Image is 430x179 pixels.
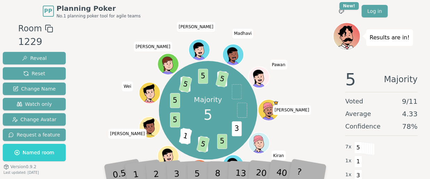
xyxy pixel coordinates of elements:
button: Change Name [3,83,66,95]
span: Patrick is the host [273,100,278,106]
span: 4.33 [402,109,417,119]
span: 7 x [345,143,351,151]
a: PPPlanning PokerNo.1 planning poker tool for agile teams [43,3,141,19]
p: Results are in! [370,33,409,42]
span: Click to change your name [270,60,287,70]
span: 1 [179,127,192,145]
span: Watch only [17,101,52,108]
div: New! [339,2,359,10]
button: Reset [3,67,66,80]
span: 3 [232,121,242,136]
span: 5 [345,71,356,88]
span: Change Avatar [12,116,57,123]
button: Click to change your avatar [158,146,178,166]
button: Version0.9.2 [3,164,36,170]
span: Click to change your name [177,22,215,32]
span: 5 [170,93,180,108]
span: Click to change your name [232,29,253,39]
button: Named room [3,144,66,161]
span: 1 x [345,157,351,165]
button: New! [335,5,348,17]
span: 5 [203,104,212,125]
span: Reveal [22,55,47,62]
span: Change Name [13,85,56,92]
span: 1 [354,156,362,168]
a: Log in [362,5,387,17]
span: PP [44,7,52,15]
button: Change Avatar [3,113,66,126]
span: 5 [170,112,180,127]
span: 1 x [345,171,351,179]
span: Click to change your name [108,129,147,139]
span: Reset [23,70,45,77]
span: 5 [217,134,227,149]
div: 1229 [18,35,53,49]
span: Majority [384,71,417,88]
span: Average [345,109,371,119]
span: Planning Poker [57,3,141,13]
span: 5 [354,142,362,154]
button: Watch only [3,98,66,110]
span: Click to change your name [134,42,172,52]
span: Voted [345,96,363,106]
span: Last updated: [DATE] [3,171,39,174]
span: Click to change your name [140,169,166,179]
p: Majority [194,95,222,104]
span: 5 [216,70,229,87]
span: 5 [198,69,208,84]
span: Request a feature [8,131,60,138]
span: Version 0.9.2 [10,164,36,170]
span: Click to change your name [271,151,286,161]
span: 9 / 11 [402,96,417,106]
span: Click to change your name [273,105,311,115]
span: (you) [156,173,164,176]
span: 5 [179,76,192,93]
span: Confidence [345,122,380,131]
button: Reveal [3,52,66,64]
span: Click to change your name [122,81,133,91]
button: Request a feature [3,129,66,141]
span: 5 [196,136,210,153]
span: No.1 planning poker tool for agile teams [57,13,141,19]
span: Named room [14,149,54,156]
span: 78 % [402,122,417,131]
span: Room [18,22,42,35]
